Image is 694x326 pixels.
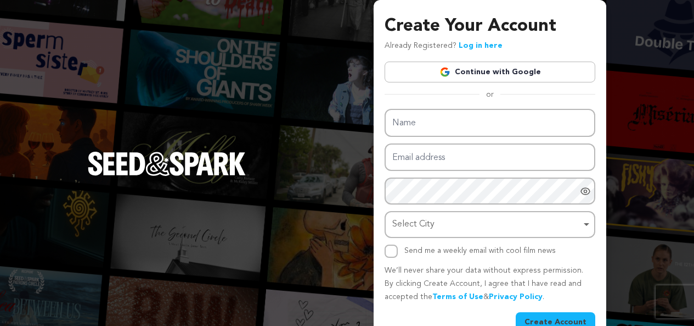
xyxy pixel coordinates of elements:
img: Google logo [439,67,450,78]
a: Show password as plain text. Warning: this will display your password on the screen. [580,186,591,197]
p: Already Registered? [385,40,503,53]
a: Terms of Use [432,293,483,301]
div: Select City [392,217,581,233]
input: Email address [385,143,595,172]
label: Send me a weekly email with cool film news [404,247,556,255]
span: or [479,89,500,100]
a: Seed&Spark Homepage [88,152,246,198]
img: Seed&Spark Logo [88,152,246,176]
h3: Create Your Account [385,13,595,40]
a: Log in here [459,42,503,49]
p: We’ll never share your data without express permission. By clicking Create Account, I agree that ... [385,264,595,303]
a: Continue with Google [385,62,595,82]
a: Privacy Policy [489,293,543,301]
input: Name [385,109,595,137]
